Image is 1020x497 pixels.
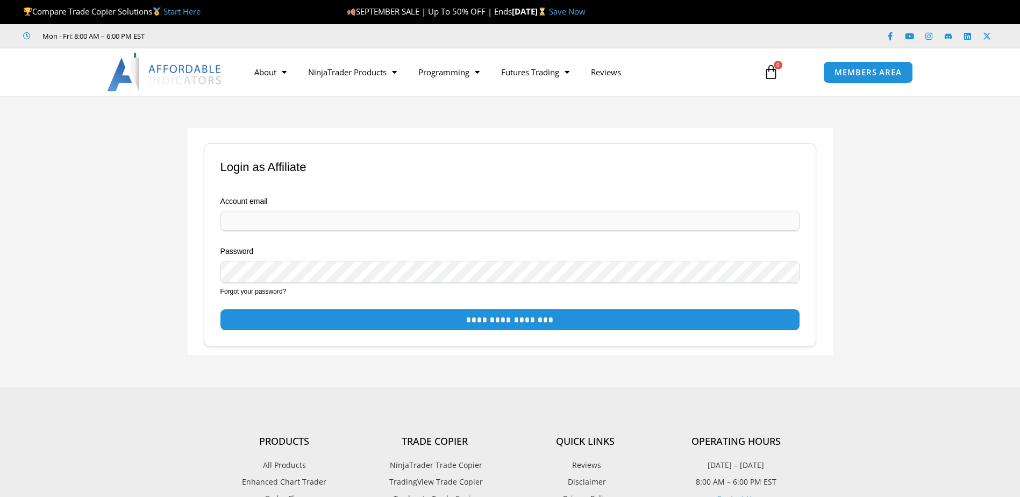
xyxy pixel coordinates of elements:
[242,475,326,489] span: Enhanced Chart Trader
[347,8,355,16] img: 🍂
[297,60,408,84] a: NinjaTrader Products
[209,436,360,448] h4: Products
[823,61,913,83] a: MEMBERS AREA
[565,475,606,489] span: Disclaimer
[834,68,902,76] span: MEMBERS AREA
[23,6,201,17] span: Compare Trade Copier Solutions
[160,31,321,41] iframe: Customer reviews powered by Trustpilot
[263,458,306,472] span: All Products
[538,8,546,16] img: ⌛
[387,458,482,472] span: NinjaTrader Trade Copier
[774,61,782,69] span: 0
[661,436,811,448] h4: Operating Hours
[360,475,510,489] a: TradingView Trade Copier
[549,6,586,17] a: Save Now
[347,6,512,17] span: SEPTEMBER SALE | Up To 50% OFF | Ends
[40,30,145,42] span: Mon - Fri: 8:00 AM – 6:00 PM EST
[569,458,601,472] span: Reviews
[387,475,483,489] span: TradingView Trade Copier
[24,8,32,16] img: 🏆
[220,244,800,258] label: Password
[512,6,549,17] strong: [DATE]
[580,60,632,84] a: Reviews
[510,436,661,448] h4: Quick Links
[490,60,580,84] a: Futures Trading
[209,458,360,472] a: All Products
[209,475,360,489] a: Enhanced Chart Trader
[244,60,751,84] nav: Menu
[510,475,661,489] a: Disclaimer
[408,60,490,84] a: Programming
[163,6,201,17] a: Start Here
[107,53,223,91] img: LogoAI | Affordable Indicators – NinjaTrader
[220,288,287,295] a: Forgot your password?
[510,458,661,472] a: Reviews
[360,458,510,472] a: NinjaTrader Trade Copier
[153,8,161,16] img: 🥇
[747,56,795,88] a: 0
[360,436,510,448] h4: Trade Copier
[661,458,811,472] p: [DATE] – [DATE]
[661,475,811,489] p: 8:00 AM – 6:00 PM EST
[220,160,789,175] h2: Login as Affiliate
[244,60,297,84] a: About
[220,194,800,208] label: Account email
